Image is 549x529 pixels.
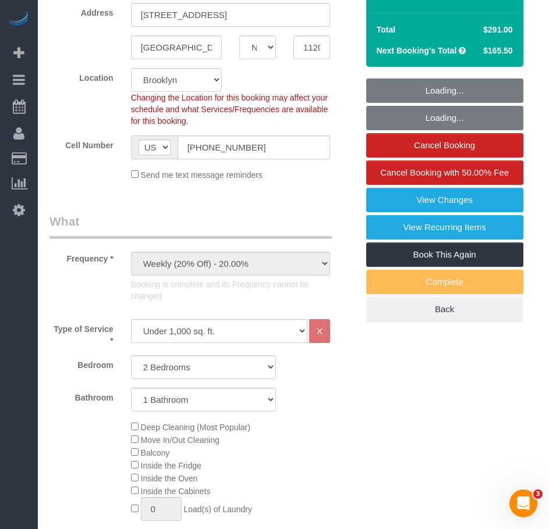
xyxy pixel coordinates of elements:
span: Cancel Booking with 50.00% Fee [380,167,509,177]
strong: Next Booking's Total [377,46,457,55]
a: Back [366,297,523,321]
p: Booking is complete and its Frequency cannot be changed [131,278,330,302]
a: View Changes [366,188,523,212]
span: Send me text message reminders [141,170,263,180]
span: Deep Cleaning (Most Popular) [141,423,250,432]
a: View Recurring Items [366,215,523,240]
label: Bedroom [41,355,122,371]
label: Bathroom [41,388,122,403]
img: Automaid Logo [7,12,30,28]
span: Load(s) of Laundry [183,505,252,514]
span: $165.50 [483,46,513,55]
span: 3 [533,489,543,499]
span: Balcony [141,448,170,457]
span: $291.00 [483,25,513,34]
span: Inside the Fridge [141,461,201,470]
input: Cell Number [178,135,330,159]
legend: What [49,213,332,239]
label: Cell Number [41,135,122,151]
label: Frequency * [41,249,122,264]
span: Move In/Out Cleaning [141,435,219,445]
a: Cancel Booking with 50.00% Fee [366,160,523,185]
input: City [131,35,222,59]
span: Inside the Oven [141,474,198,483]
label: Location [41,68,122,84]
label: Type of Service * [41,319,122,346]
input: Zip Code [293,35,330,59]
label: Address [41,3,122,19]
a: Book This Again [366,242,523,267]
a: Cancel Booking [366,133,523,158]
span: Changing the Location for this booking may affect your schedule and what Services/Frequencies are... [131,93,328,126]
span: Inside the Cabinets [141,487,211,496]
iframe: Intercom live chat [509,489,537,517]
strong: Total [377,25,395,34]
